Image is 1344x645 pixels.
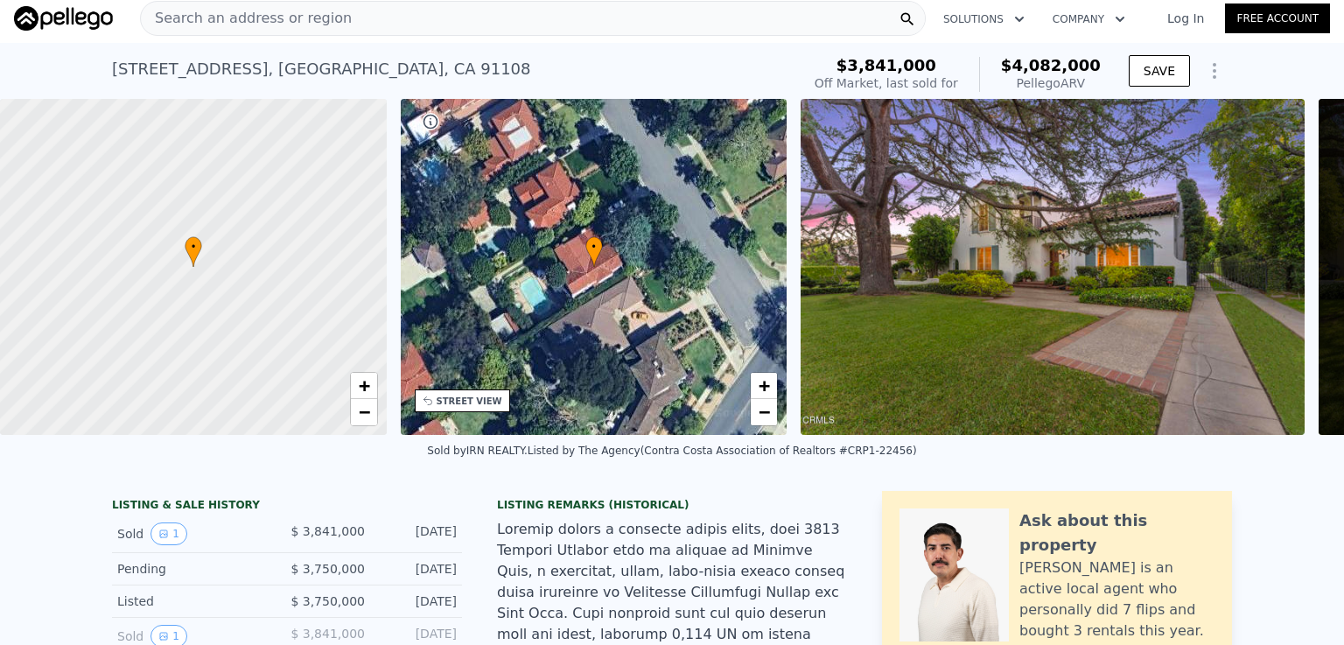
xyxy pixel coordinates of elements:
[358,375,369,396] span: +
[290,562,365,576] span: $ 3,750,000
[751,373,777,399] a: Zoom in
[1225,4,1330,33] a: Free Account
[751,399,777,425] a: Zoom out
[1146,10,1225,27] a: Log In
[290,594,365,608] span: $ 3,750,000
[379,560,457,578] div: [DATE]
[1001,56,1101,74] span: $4,082,000
[1019,508,1214,557] div: Ask about this property
[141,8,352,29] span: Search an address or region
[437,395,502,408] div: STREET VIEW
[117,560,273,578] div: Pending
[379,522,457,545] div: [DATE]
[585,236,603,267] div: •
[117,522,273,545] div: Sold
[585,239,603,255] span: •
[112,57,531,81] div: [STREET_ADDRESS] , [GEOGRAPHIC_DATA] , CA 91108
[290,524,365,538] span: $ 3,841,000
[1129,55,1190,87] button: SAVE
[150,522,187,545] button: View historical data
[1197,53,1232,88] button: Show Options
[358,401,369,423] span: −
[351,399,377,425] a: Zoom out
[112,498,462,515] div: LISTING & SALE HISTORY
[1019,557,1214,641] div: [PERSON_NAME] is an active local agent who personally did 7 flips and bought 3 rentals this year.
[185,239,202,255] span: •
[427,445,527,457] div: Sold by IRN REALTY .
[1001,74,1101,92] div: Pellego ARV
[801,99,1305,435] img: Sale: 166408848 Parcel: 49848089
[117,592,273,610] div: Listed
[290,627,365,641] span: $ 3,841,000
[929,4,1039,35] button: Solutions
[759,401,770,423] span: −
[528,445,917,457] div: Listed by The Agency (Contra Costa Association of Realtors #CRP1-22456)
[1039,4,1139,35] button: Company
[759,375,770,396] span: +
[815,74,958,92] div: Off Market, last sold for
[836,56,936,74] span: $3,841,000
[14,6,113,31] img: Pellego
[497,498,847,512] div: Listing Remarks (Historical)
[379,592,457,610] div: [DATE]
[351,373,377,399] a: Zoom in
[185,236,202,267] div: •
